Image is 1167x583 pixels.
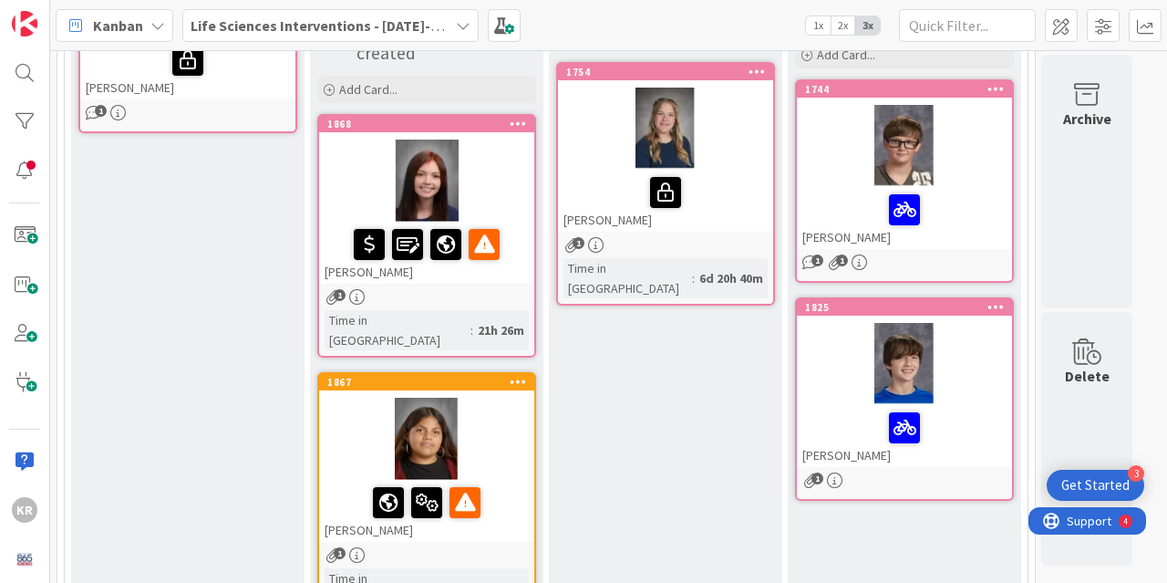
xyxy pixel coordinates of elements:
span: 3x [855,16,880,35]
div: Delete [1065,365,1110,387]
span: 1x [806,16,831,35]
span: 2x [831,16,855,35]
div: KR [12,497,37,523]
div: 1825 [805,301,1012,314]
span: 1 [95,105,107,117]
div: [PERSON_NAME] [319,480,534,542]
span: 1 [811,473,823,484]
div: Time in [GEOGRAPHIC_DATA] [325,310,470,350]
span: Support [38,3,83,25]
div: 1825[PERSON_NAME] [797,299,1012,467]
span: : [470,320,473,340]
div: 1868[PERSON_NAME] [319,116,534,284]
div: 1744 [805,83,1012,96]
div: 4 [95,7,99,22]
span: 1 [811,255,823,266]
div: [PERSON_NAME] [558,170,773,232]
div: 1754[PERSON_NAME] [558,64,773,232]
span: 1 [573,237,584,249]
div: [PERSON_NAME] [80,21,295,99]
span: : [692,268,695,288]
div: 1867 [327,376,534,389]
div: 1825 [797,299,1012,316]
div: 1744 [797,81,1012,98]
div: [PERSON_NAME] [319,222,534,284]
span: Kanban [93,15,143,36]
span: Add Card... [817,47,875,63]
div: 1867 [319,374,534,390]
div: 1868 [327,118,534,130]
img: Visit kanbanzone.com [12,11,37,36]
div: 3 [1128,465,1144,482]
div: 1754 [558,64,773,80]
span: Add Card... [339,81,398,98]
a: 1754[PERSON_NAME]Time in [GEOGRAPHIC_DATA]:6d 20h 40m [556,62,775,306]
span: 1 [334,547,346,559]
div: [PERSON_NAME] [797,187,1012,249]
input: Quick Filter... [899,9,1036,42]
div: 1868 [319,116,534,132]
div: Archive [1063,108,1111,130]
div: Open Get Started checklist, remaining modules: 3 [1047,470,1144,501]
span: 1 [836,255,848,266]
div: 1867[PERSON_NAME] [319,374,534,542]
a: 1868[PERSON_NAME]Time in [GEOGRAPHIC_DATA]:21h 26m [317,114,536,358]
a: [PERSON_NAME] [78,19,297,133]
div: [PERSON_NAME] [80,37,295,99]
div: Get Started [1061,476,1130,495]
div: Time in [GEOGRAPHIC_DATA] [563,258,692,298]
a: 1825[PERSON_NAME] [795,297,1014,501]
img: avatar [12,547,37,572]
div: 6d 20h 40m [695,268,768,288]
a: 1744[PERSON_NAME] [795,79,1014,283]
span: 1 [334,289,346,301]
div: [PERSON_NAME] [797,405,1012,467]
div: 1754 [566,66,773,78]
div: 21h 26m [473,320,529,340]
b: Life Sciences Interventions - [DATE]-[DATE] [191,16,473,35]
div: 1744[PERSON_NAME] [797,81,1012,249]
